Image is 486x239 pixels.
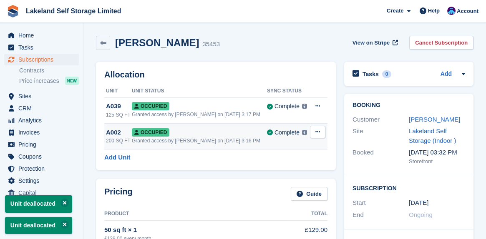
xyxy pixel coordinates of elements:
span: Coupons [18,151,68,162]
span: Account [457,7,478,15]
th: Product [104,207,287,221]
div: Customer [353,115,409,124]
div: Complete [274,128,300,137]
span: Tasks [18,42,68,53]
h2: Booking [353,102,465,109]
a: Add Unit [104,153,130,162]
span: Occupied [132,128,169,137]
th: Unit Status [132,85,267,98]
div: 50 sq ft × 1 [104,225,287,235]
span: Create [387,7,403,15]
a: Preview store [69,217,79,227]
div: 0 [382,70,392,78]
th: Sync Status [267,85,309,98]
th: Total [287,207,327,221]
a: menu [4,54,79,65]
h2: Tasks [363,70,379,78]
img: icon-info-grey-7440780725fd019a000dd9b08b2336e03edf1995a4989e88bcd33f0948082b44.svg [302,130,307,135]
div: Start [353,198,409,208]
a: View on Stripe [349,36,400,50]
a: Price increases NEW [19,76,79,85]
span: Invoices [18,127,68,138]
div: Granted access by [PERSON_NAME] on [DATE] 3:17 PM [132,111,267,118]
span: Settings [18,175,68,187]
p: Unit deallocated [5,217,72,234]
a: Add [441,70,452,79]
span: Home [18,30,68,41]
h2: [PERSON_NAME] [115,37,199,48]
a: menu [4,127,79,138]
a: menu [4,102,79,114]
a: Cancel Subscription [409,36,473,50]
span: Help [428,7,440,15]
span: Protection [18,163,68,174]
a: menu [4,187,79,199]
a: Contracts [19,67,79,75]
div: A002 [106,128,132,137]
span: Price increases [19,77,59,85]
img: stora-icon-8386f47178a22dfd0bd8f6a31ec36ba5ce8667c1dd55bd0f319d3a0aa187defe.svg [7,5,19,17]
h2: Subscription [353,184,465,192]
span: Ongoing [409,211,433,218]
h2: Pricing [104,187,133,201]
h2: Allocation [104,70,327,80]
span: View on Stripe [353,39,390,47]
div: Storefront [409,157,465,166]
img: David Dickson [447,7,456,15]
div: Granted access by [PERSON_NAME] on [DATE] 3:16 PM [132,137,267,144]
a: [PERSON_NAME] [409,116,460,123]
span: Capital [18,187,68,199]
a: menu [4,90,79,102]
div: A039 [106,102,132,111]
a: Lakeland Self Storage Limited [23,4,125,18]
div: 125 SQ FT [106,111,132,119]
span: Pricing [18,139,68,150]
span: Sites [18,90,68,102]
div: 200 SQ FT [106,137,132,144]
a: menu [4,42,79,53]
a: menu [4,151,79,162]
a: menu [4,139,79,150]
div: 35453 [202,40,220,49]
span: CRM [18,102,68,114]
th: Unit [104,85,132,98]
div: [DATE] 03:32 PM [409,148,465,157]
span: Analytics [18,115,68,126]
a: menu [4,175,79,187]
a: menu [4,115,79,126]
div: End [353,210,409,220]
div: NEW [65,77,79,85]
a: menu [4,30,79,41]
span: Subscriptions [18,54,68,65]
div: Booked [353,148,409,165]
div: Site [353,127,409,145]
a: menu [4,163,79,174]
img: icon-info-grey-7440780725fd019a000dd9b08b2336e03edf1995a4989e88bcd33f0948082b44.svg [302,104,307,109]
div: Complete [274,102,300,111]
p: Unit deallocated [5,195,72,212]
time: 2024-03-13 00:00:00 UTC [409,198,428,208]
a: Guide [291,187,327,201]
a: Lakeland Self Storage (Indoor ) [409,127,456,144]
span: Occupied [132,102,169,110]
